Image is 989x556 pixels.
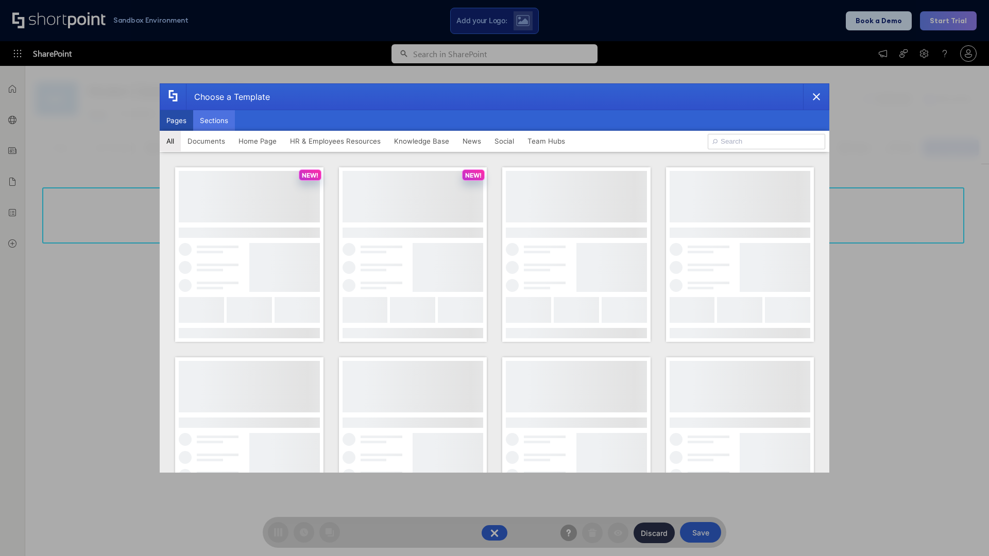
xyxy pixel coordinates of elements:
div: Choose a Template [186,84,270,110]
button: Home Page [232,131,283,151]
button: Team Hubs [521,131,572,151]
button: Social [488,131,521,151]
button: Documents [181,131,232,151]
button: Pages [160,110,193,131]
p: NEW! [465,171,482,179]
button: All [160,131,181,151]
button: Knowledge Base [387,131,456,151]
button: News [456,131,488,151]
button: Sections [193,110,235,131]
div: template selector [160,83,829,473]
p: NEW! [302,171,318,179]
input: Search [708,134,825,149]
button: HR & Employees Resources [283,131,387,151]
iframe: Chat Widget [937,507,989,556]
